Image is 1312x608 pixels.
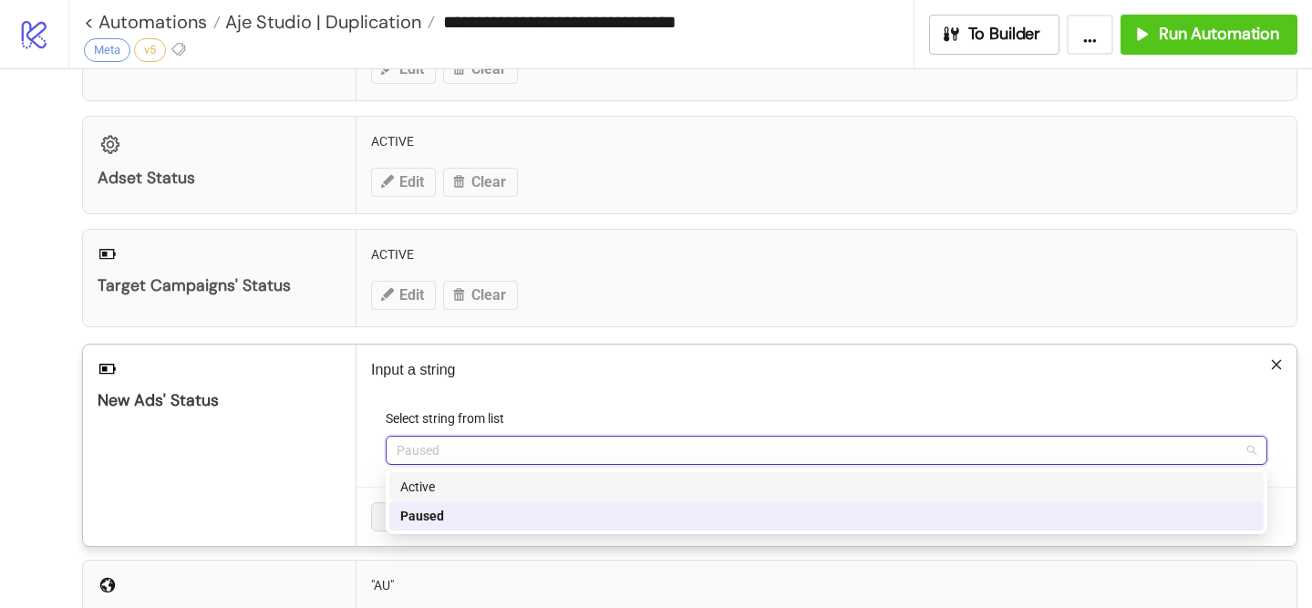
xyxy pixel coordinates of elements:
a: Aje Studio | Duplication [221,13,435,31]
div: v5 [134,38,166,62]
button: To Builder [929,15,1060,55]
button: Run Automation [1121,15,1297,55]
button: Cancel [371,502,439,531]
button: ... [1067,15,1113,55]
div: Paused [389,501,1264,531]
span: Paused [397,437,1256,464]
div: Active [389,472,1264,501]
p: Input a string [371,359,1282,381]
span: Aje Studio | Duplication [221,10,421,34]
div: Active [400,477,1253,497]
label: Select string from list [386,408,516,428]
div: Meta [84,38,130,62]
div: Paused [400,506,1253,526]
span: Run Automation [1159,24,1279,45]
span: close [1270,358,1283,371]
span: To Builder [968,24,1041,45]
div: New Ads' Status [98,390,341,411]
a: < Automations [84,13,221,31]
